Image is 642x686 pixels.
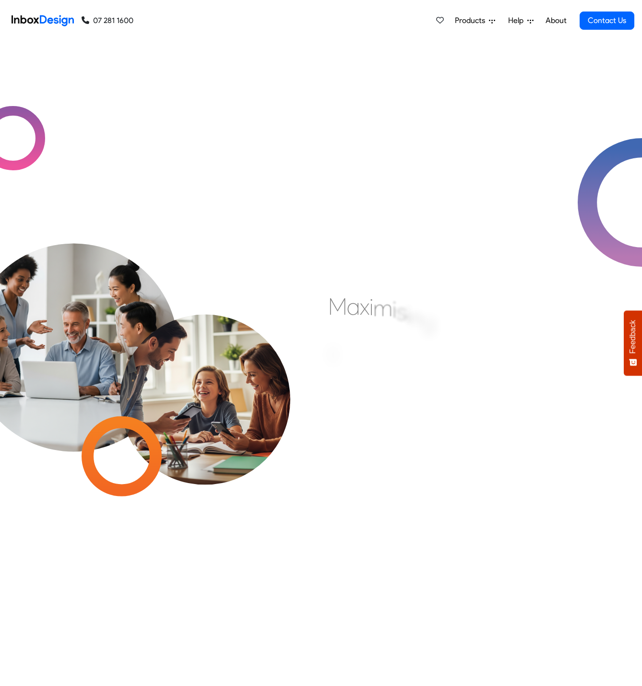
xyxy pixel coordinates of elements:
[328,292,561,436] div: Maximising Efficient & Engagement, Connecting Schools, Families, and Students.
[347,292,360,321] div: a
[504,11,537,30] a: Help
[99,272,311,485] img: parents_with_child.png
[406,300,410,329] div: i
[328,340,340,369] div: E
[508,15,527,26] span: Help
[369,292,373,321] div: i
[410,303,422,332] div: n
[373,294,392,322] div: m
[422,307,435,336] div: g
[392,295,396,324] div: i
[82,15,133,26] a: 07 281 1600
[451,11,499,30] a: Products
[624,310,642,376] button: Feedback - Show survey
[629,320,637,354] span: Feedback
[580,12,634,30] a: Contact Us
[396,297,406,326] div: s
[543,11,569,30] a: About
[328,292,347,321] div: M
[360,292,369,321] div: x
[340,345,348,374] div: f
[455,15,489,26] span: Products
